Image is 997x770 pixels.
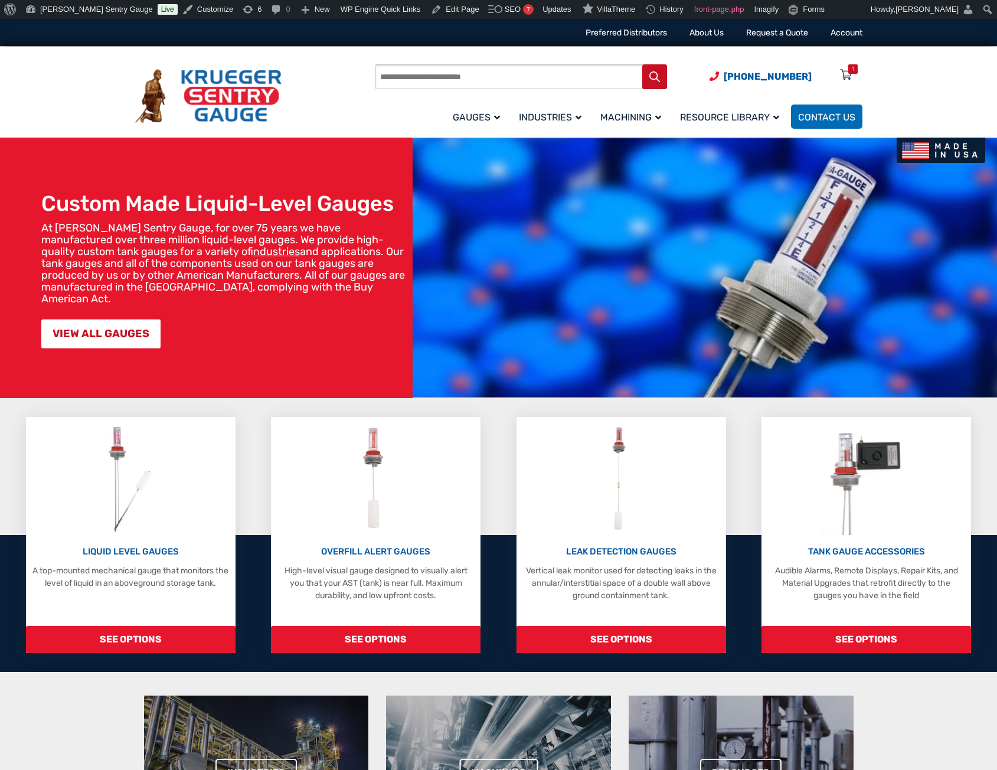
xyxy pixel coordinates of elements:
img: Overfill Alert Gauges [349,423,402,535]
span: Gauges [453,112,500,123]
span: SEE OPTIONS [517,626,726,653]
p: Audible Alarms, Remote Displays, Repair Kits, and Material Upgrades that retrofit directly to the... [767,565,965,602]
p: LIQUID LEVEL GAUGES [32,545,230,559]
p: LEAK DETECTION GAUGES [522,545,720,559]
img: Tank Gauge Accessories [819,423,914,535]
img: Krueger Sentry Gauge [135,69,282,123]
img: Made In USA [897,138,985,163]
a: VIEW ALL GAUGES [41,319,161,348]
a: Industries [512,103,593,130]
a: Preferred Distributors [586,28,667,38]
img: bg_hero_bannerksentry [413,138,997,398]
a: About Us [689,28,724,38]
a: Contact Us [791,105,862,129]
span: Machining [600,112,661,123]
h1: Custom Made Liquid-Level Gauges [41,191,407,216]
a: Phone Number (920) 434-8860 [710,69,812,84]
span: Contact Us [798,112,855,123]
p: OVERFILL ALERT GAUGES [277,545,475,559]
a: Leak Detection Gauges LEAK DETECTION GAUGES Vertical leak monitor used for detecting leaks in the... [517,417,726,653]
a: Resource Library [673,103,791,130]
span: SEE OPTIONS [26,626,236,653]
img: Liquid Level Gauges [99,423,162,535]
p: High-level visual gauge designed to visually alert you that your AST (tank) is near full. Maximum... [277,565,475,602]
a: Request a Quote [746,28,808,38]
p: At [PERSON_NAME] Sentry Gauge, for over 75 years we have manufactured over three million liquid-l... [41,222,407,305]
span: Resource Library [680,112,779,123]
a: Liquid Level Gauges LIQUID LEVEL GAUGES A top-mounted mechanical gauge that monitors the level of... [26,417,236,653]
a: Machining [593,103,673,130]
span: SEE OPTIONS [761,626,971,653]
a: Gauges [446,103,512,130]
span: [PHONE_NUMBER] [724,71,812,82]
a: Tank Gauge Accessories TANK GAUGE ACCESSORIES Audible Alarms, Remote Displays, Repair Kits, and M... [761,417,971,653]
span: Industries [519,112,581,123]
span: SEE OPTIONS [271,626,480,653]
p: TANK GAUGE ACCESSORIES [767,545,965,559]
p: Vertical leak monitor used for detecting leaks in the annular/interstitial space of a double wall... [522,565,720,602]
a: Overfill Alert Gauges OVERFILL ALERT GAUGES High-level visual gauge designed to visually alert yo... [271,417,480,653]
p: A top-mounted mechanical gauge that monitors the level of liquid in an aboveground storage tank. [32,565,230,589]
img: Leak Detection Gauges [598,423,645,535]
a: Account [831,28,862,38]
a: industries [253,245,300,258]
div: 1 [852,64,854,74]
